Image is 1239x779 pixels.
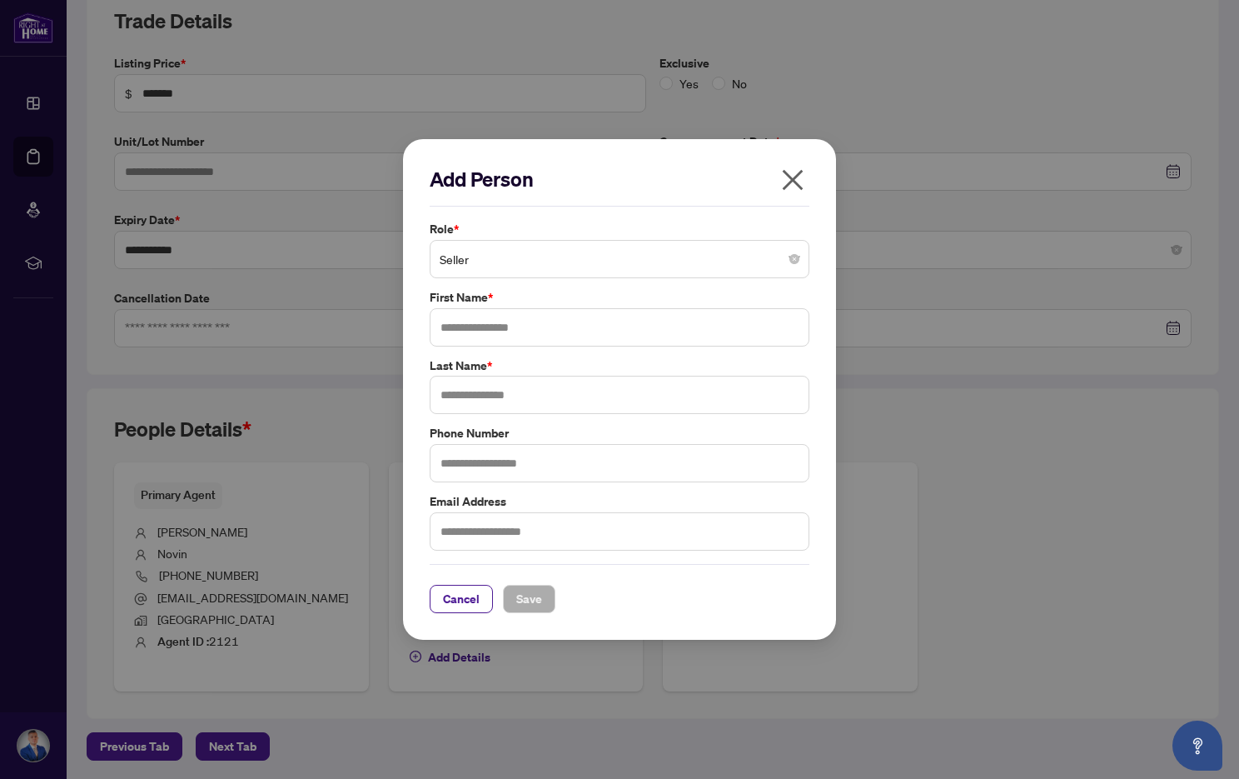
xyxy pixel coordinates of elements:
[440,243,799,275] span: Seller
[430,424,809,442] label: Phone Number
[430,220,809,238] label: Role
[430,166,809,192] h2: Add Person
[503,585,555,613] button: Save
[430,585,493,613] button: Cancel
[430,357,809,375] label: Last Name
[1172,721,1222,771] button: Open asap
[443,586,480,612] span: Cancel
[430,288,809,307] label: First Name
[789,254,799,264] span: close-circle
[779,167,806,193] span: close
[430,492,809,511] label: Email Address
